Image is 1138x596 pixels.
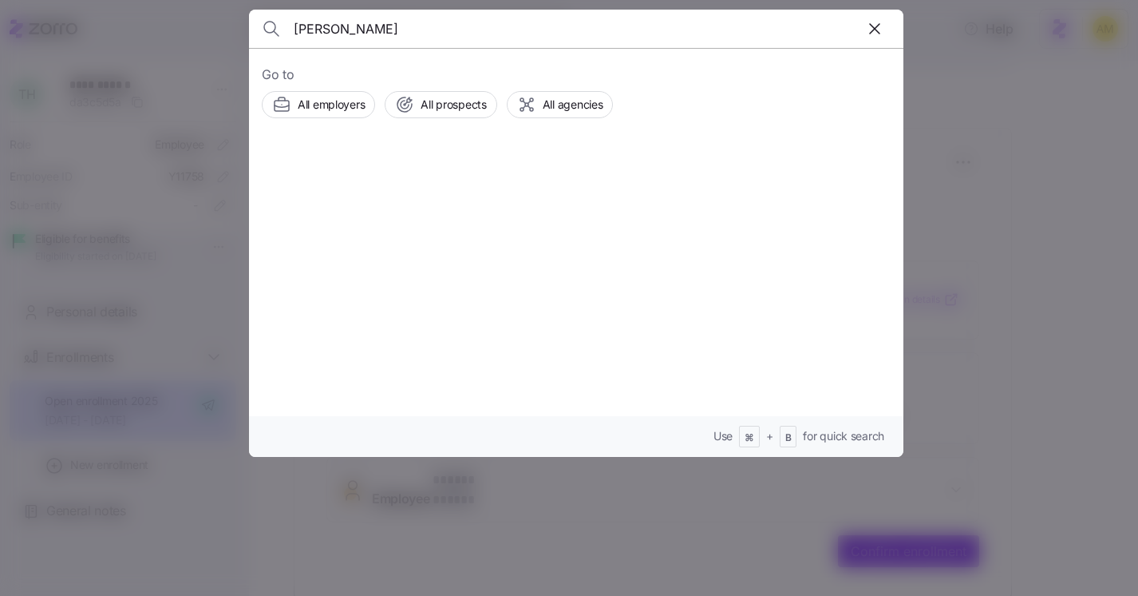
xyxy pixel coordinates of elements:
[262,91,375,118] button: All employers
[803,428,884,444] span: for quick search
[543,97,603,113] span: All agencies
[785,431,792,445] span: B
[262,65,891,85] span: Go to
[421,97,486,113] span: All prospects
[507,91,614,118] button: All agencies
[385,91,496,118] button: All prospects
[298,97,365,113] span: All employers
[766,428,773,444] span: +
[713,428,733,444] span: Use
[745,431,754,445] span: ⌘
